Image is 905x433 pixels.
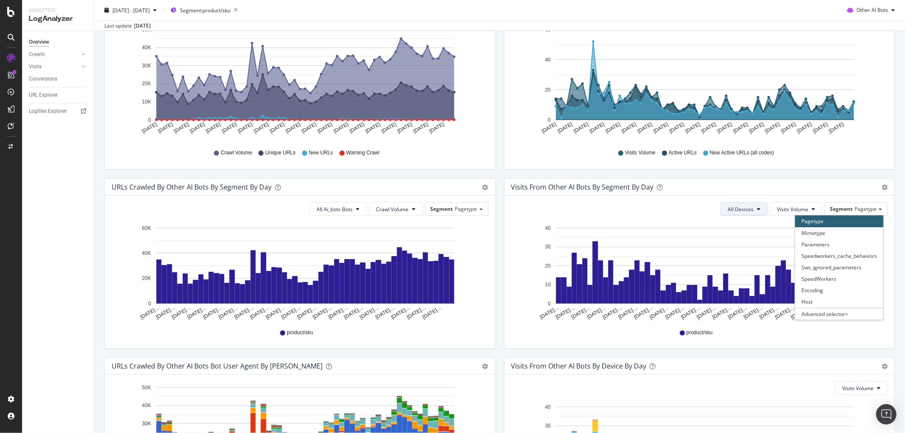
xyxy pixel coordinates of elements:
[104,22,151,30] div: Last update
[112,6,150,14] span: [DATE] - [DATE]
[511,223,884,321] div: A chart.
[189,121,206,134] text: [DATE]
[728,206,754,213] span: All Devices
[346,149,379,156] span: Warning Crawl
[253,121,270,134] text: [DATE]
[269,121,286,134] text: [DATE]
[309,149,333,156] span: New URLs
[625,149,656,156] span: Visits Volume
[652,121,669,134] text: [DATE]
[265,149,295,156] span: Unique URLs
[795,215,883,227] div: Pagetype
[545,404,551,410] text: 40
[29,7,87,14] div: Analytics
[668,121,685,134] text: [DATE]
[882,184,888,190] div: gear
[142,403,151,409] text: 40K
[795,239,883,250] div: Parameters
[455,205,477,212] span: Pagetype
[221,149,252,156] span: Crawl Volume
[287,329,313,336] span: product/sku
[180,6,230,14] span: Segment: product/sku
[412,121,429,134] text: [DATE]
[148,301,151,307] text: 0
[29,38,49,47] div: Overview
[710,149,774,156] span: New Active URLs (all codes)
[812,121,829,134] text: [DATE]
[830,205,852,212] span: Segment
[221,121,238,134] text: [DATE]
[167,3,241,17] button: Segment:product/sku
[855,205,877,212] span: Pagetype
[376,206,409,213] span: Crawl Volume
[142,27,151,33] text: 50K
[101,3,160,17] button: [DATE] - [DATE]
[857,6,888,14] span: Other AI Bots
[770,202,822,216] button: Visits Volume
[141,121,158,134] text: [DATE]
[669,149,697,156] span: Active URLs
[29,107,88,116] a: Logfiles Explorer
[142,385,151,391] text: 50K
[112,223,485,321] svg: A chart.
[511,23,884,141] svg: A chart.
[572,121,589,134] text: [DATE]
[700,121,717,134] text: [DATE]
[285,121,302,134] text: [DATE]
[541,121,558,134] text: [DATE]
[511,362,647,370] div: Visits From Other AI Bots By Device By Day
[396,121,413,134] text: [DATE]
[545,423,551,429] text: 30
[29,62,42,71] div: Visits
[795,296,883,307] div: Host
[142,421,151,427] text: 30K
[29,50,79,59] a: Crawls
[317,121,333,134] text: [DATE]
[548,301,551,307] text: 0
[795,227,883,239] div: Mimetype
[310,202,367,216] button: All Ai_bots Bots
[620,121,637,134] text: [DATE]
[142,81,151,87] text: 20K
[134,22,151,30] div: [DATE]
[173,121,190,134] text: [DATE]
[828,121,845,134] text: [DATE]
[29,75,57,84] div: Conversions
[428,121,445,134] text: [DATE]
[29,62,79,71] a: Visits
[588,121,605,134] text: [DATE]
[686,329,713,336] span: product/sku
[157,121,174,134] text: [DATE]
[795,262,883,273] div: Sws_ignored_parameters
[142,63,151,69] text: 30K
[142,99,151,105] text: 10K
[29,91,88,100] a: URL Explorer
[364,121,381,134] text: [DATE]
[148,117,151,123] text: 0
[511,183,654,191] div: Visits from Other AI Bots By Segment By Day
[482,363,488,369] div: gear
[142,225,151,231] text: 60K
[300,121,317,134] text: [DATE]
[142,250,151,256] text: 40K
[876,404,897,425] div: Open Intercom Messenger
[112,23,485,141] svg: A chart.
[29,14,87,24] div: LogAnalyzer
[780,121,797,134] text: [DATE]
[796,121,813,134] text: [DATE]
[835,381,888,395] button: Visits Volume
[795,308,883,320] div: Advanced selector >
[545,244,551,250] text: 30
[636,121,653,134] text: [DATE]
[317,206,353,213] span: All Ai_bots Bots
[843,3,898,17] button: Other AI Bots
[112,362,322,370] div: URLs Crawled by Other AI Bots bot User Agent By [PERSON_NAME]
[556,121,573,134] text: [DATE]
[764,121,781,134] text: [DATE]
[545,87,551,93] text: 20
[112,183,272,191] div: URLs Crawled by Other AI Bots By Segment By Day
[29,50,45,59] div: Crawls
